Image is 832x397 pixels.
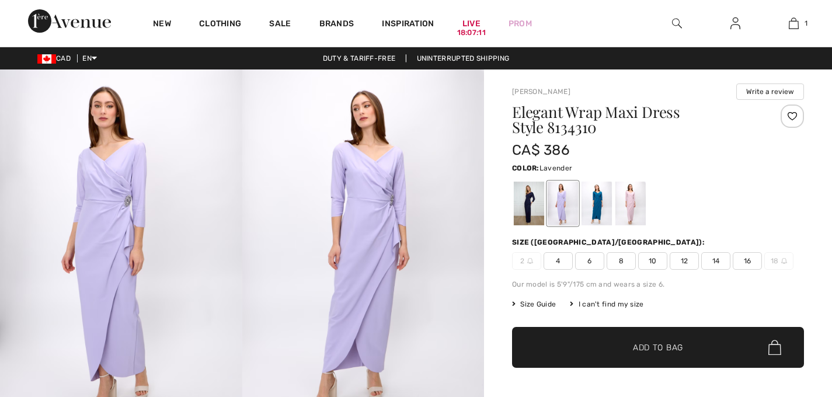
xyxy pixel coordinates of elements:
[768,340,781,355] img: Bag.svg
[736,83,804,100] button: Write a review
[805,18,807,29] span: 1
[701,252,730,270] span: 14
[733,252,762,270] span: 16
[789,16,799,30] img: My Bag
[512,279,804,290] div: Our model is 5'9"/175 cm and wears a size 6.
[269,19,291,31] a: Sale
[512,142,569,158] span: CA$ 386
[514,182,544,225] div: Navy
[199,19,241,31] a: Clothing
[764,252,793,270] span: 18
[527,258,533,264] img: ring-m.svg
[582,182,612,225] div: Teal
[781,258,787,264] img: ring-m.svg
[570,299,643,309] div: I can't find my size
[37,54,56,64] img: Canadian Dollar
[82,54,97,62] span: EN
[670,252,699,270] span: 12
[457,27,486,39] div: 18:07:11
[512,105,756,135] h1: Elegant Wrap Maxi Dress Style 8134310
[575,252,604,270] span: 6
[607,252,636,270] span: 8
[539,164,572,172] span: Lavender
[37,54,75,62] span: CAD
[509,18,532,30] a: Prom
[615,182,646,225] div: Blush
[544,252,573,270] span: 4
[153,19,171,31] a: New
[757,309,820,339] iframe: Opens a widget where you can find more information
[512,88,570,96] a: [PERSON_NAME]
[319,19,354,31] a: Brands
[28,9,111,33] img: 1ère Avenue
[730,16,740,30] img: My Info
[765,16,822,30] a: 1
[512,252,541,270] span: 2
[672,16,682,30] img: search the website
[548,182,578,225] div: Lavender
[512,237,707,248] div: Size ([GEOGRAPHIC_DATA]/[GEOGRAPHIC_DATA]):
[512,164,539,172] span: Color:
[721,16,750,31] a: Sign In
[512,327,804,368] button: Add to Bag
[633,342,683,354] span: Add to Bag
[382,19,434,31] span: Inspiration
[512,299,556,309] span: Size Guide
[462,18,481,30] a: Live18:07:11
[638,252,667,270] span: 10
